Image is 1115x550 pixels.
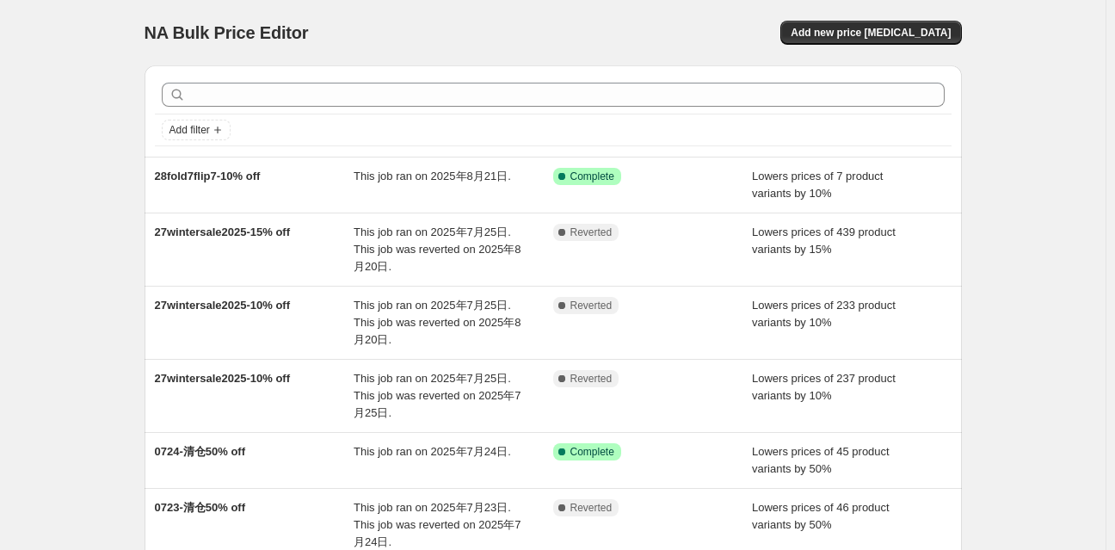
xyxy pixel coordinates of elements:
span: 0723-清仓50% off [155,501,245,514]
span: 0724-清仓50% off [155,445,245,458]
span: Reverted [570,226,613,239]
span: Complete [570,445,614,459]
span: Complete [570,170,614,183]
span: NA Bulk Price Editor [145,23,309,42]
span: Reverted [570,501,613,515]
span: This job ran on 2025年7月25日. This job was reverted on 2025年8月20日. [354,299,521,346]
span: This job ran on 2025年7月24日. [354,445,511,458]
span: 28fold7flip7-10% off [155,170,261,182]
span: This job ran on 2025年8月21日. [354,170,511,182]
span: Add new price [MEDICAL_DATA] [791,26,951,40]
span: 27wintersale2025-10% off [155,372,291,385]
span: 27wintersale2025-15% off [155,226,291,238]
span: Reverted [570,299,613,312]
span: Lowers prices of 45 product variants by 50% [752,445,890,475]
span: Lowers prices of 233 product variants by 10% [752,299,896,329]
span: This job ran on 2025年7月23日. This job was reverted on 2025年7月24日. [354,501,521,548]
span: This job ran on 2025年7月25日. This job was reverted on 2025年7月25日. [354,372,521,419]
button: Add filter [162,120,231,140]
span: Add filter [169,123,210,137]
span: Lowers prices of 237 product variants by 10% [752,372,896,402]
span: Reverted [570,372,613,386]
span: Lowers prices of 7 product variants by 10% [752,170,883,200]
span: 27wintersale2025-10% off [155,299,291,312]
button: Add new price [MEDICAL_DATA] [780,21,961,45]
span: This job ran on 2025年7月25日. This job was reverted on 2025年8月20日. [354,226,521,273]
span: Lowers prices of 439 product variants by 15% [752,226,896,256]
span: Lowers prices of 46 product variants by 50% [752,501,890,531]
